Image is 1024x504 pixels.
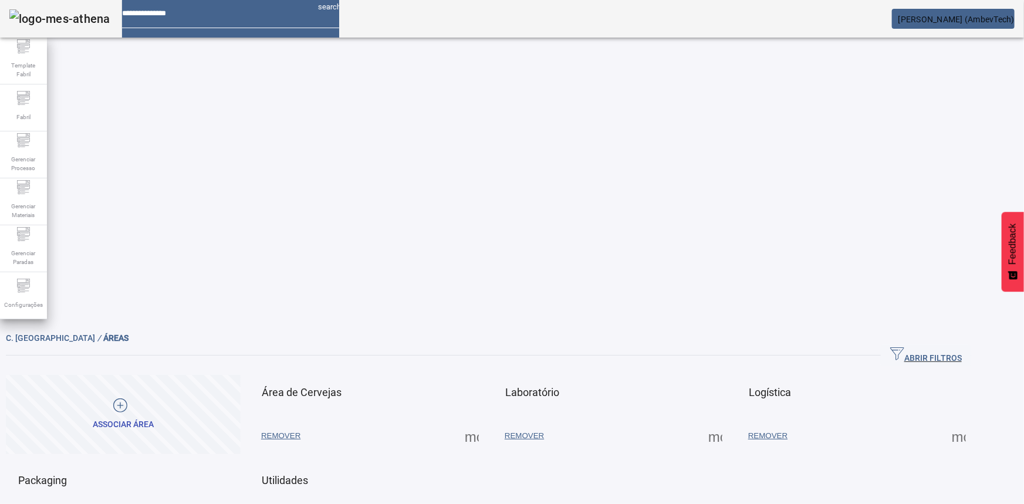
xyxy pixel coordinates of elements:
img: logo-mes-athena [9,9,110,28]
span: Configurações [1,297,46,313]
div: Associar área [93,419,154,431]
span: Gerenciar Paradas [6,245,41,270]
span: Área de Cervejas [262,386,342,398]
span: ABRIR FILTROS [890,347,962,364]
span: Gerenciar Materiais [6,198,41,223]
button: Feedback - Mostrar pesquisa [1002,212,1024,292]
span: C. [GEOGRAPHIC_DATA] [6,333,103,343]
em: / [97,333,101,343]
span: Logística [749,386,791,398]
span: Laboratório [505,386,559,398]
span: REMOVER [748,430,788,442]
button: REMOVER [742,425,793,447]
span: ÁREAS [103,333,129,343]
span: Gerenciar Processo [6,151,41,176]
span: Feedback [1008,224,1018,265]
span: REMOVER [261,430,300,442]
span: Packaging [18,474,67,486]
button: Associar área [6,375,241,454]
button: REMOVER [499,425,550,447]
span: Fabril [13,109,34,125]
button: Mais [461,425,482,447]
button: ABRIR FILTROS [881,345,971,366]
button: REMOVER [255,425,306,447]
button: Mais [948,425,969,447]
span: Utilidades [262,474,308,486]
span: Template Fabril [6,57,41,82]
span: REMOVER [505,430,544,442]
button: Mais [705,425,726,447]
span: [PERSON_NAME] (AmbevTech) [898,15,1015,24]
